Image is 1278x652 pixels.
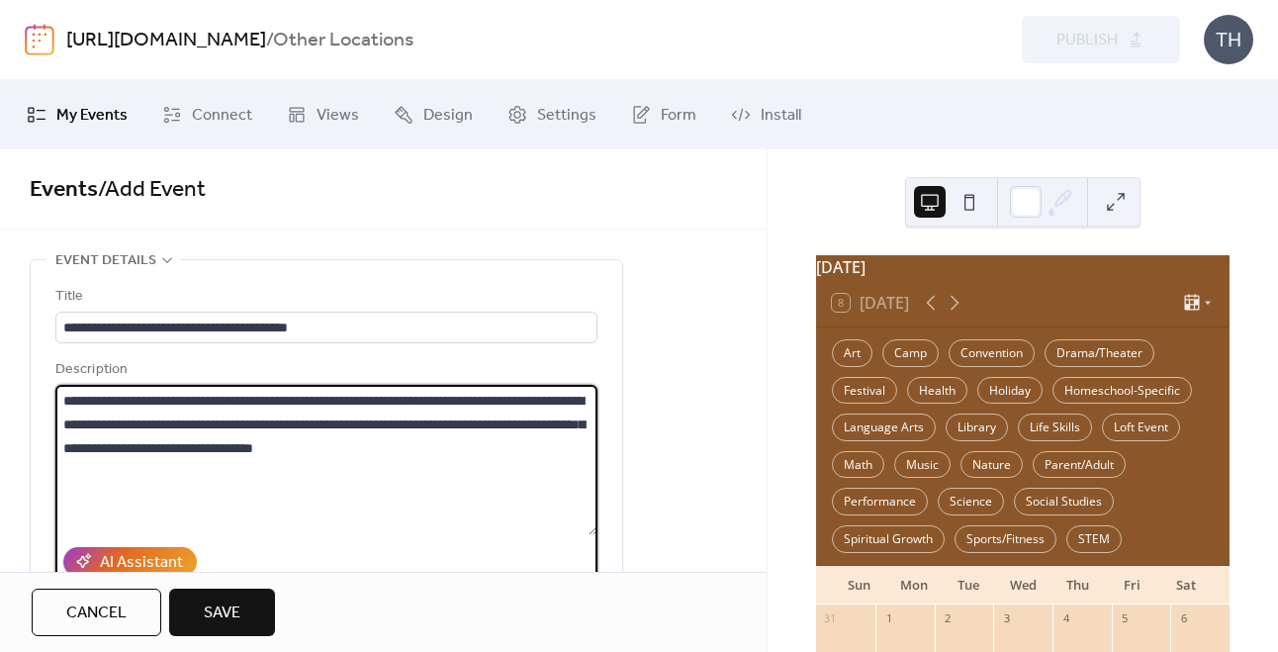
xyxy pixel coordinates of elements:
span: / Add Event [98,168,206,212]
div: Parent/Adult [1033,451,1126,479]
div: Sports/Fitness [955,525,1056,553]
a: [URL][DOMAIN_NAME] [66,22,266,59]
div: Description [55,358,593,382]
a: Settings [493,88,611,141]
div: Math [832,451,884,479]
span: My Events [56,104,128,128]
div: Camp [882,339,939,367]
div: Performance [832,488,928,515]
span: Save [204,602,240,625]
div: Festival [832,377,897,405]
div: Convention [949,339,1035,367]
div: Homeschool-Specific [1052,377,1192,405]
span: Cancel [66,602,127,625]
div: Life Skills [1018,414,1092,441]
div: Spiritual Growth [832,525,945,553]
div: Art [832,339,872,367]
div: Sat [1159,566,1214,605]
div: AI Assistant [100,551,183,575]
div: STEM [1066,525,1122,553]
div: Wed [996,566,1050,605]
div: Fri [1105,566,1159,605]
button: Cancel [32,589,161,636]
a: My Events [12,88,142,141]
div: [DATE] [816,255,1230,279]
a: Views [272,88,374,141]
button: AI Assistant [63,547,197,577]
a: Events [30,168,98,212]
div: Language Arts [832,414,936,441]
span: Settings [537,104,596,128]
img: logo [25,24,54,55]
a: Design [379,88,488,141]
div: 4 [1058,610,1073,625]
span: Connect [192,104,252,128]
span: Views [317,104,359,128]
div: 1 [881,610,896,625]
b: / [266,22,273,59]
div: Sun [832,566,886,605]
span: Form [661,104,696,128]
div: Tue [941,566,995,605]
a: Install [716,88,816,141]
span: Design [423,104,473,128]
div: Loft Event [1102,414,1180,441]
div: Title [55,285,593,309]
div: 2 [941,610,956,625]
b: Other Locations [273,22,413,59]
div: Thu [1050,566,1105,605]
div: Music [894,451,951,479]
div: 6 [1176,610,1191,625]
div: 5 [1118,610,1133,625]
div: Holiday [977,377,1043,405]
div: 31 [822,610,837,625]
div: Drama/Theater [1045,339,1154,367]
a: Connect [147,88,267,141]
span: Event details [55,249,156,273]
button: Save [169,589,275,636]
div: 3 [999,610,1014,625]
div: Library [946,414,1008,441]
div: Health [907,377,967,405]
div: Science [938,488,1004,515]
span: Install [761,104,801,128]
div: Mon [886,566,941,605]
a: Form [616,88,711,141]
div: Nature [960,451,1023,479]
div: TH [1204,15,1253,64]
div: Social Studies [1014,488,1114,515]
